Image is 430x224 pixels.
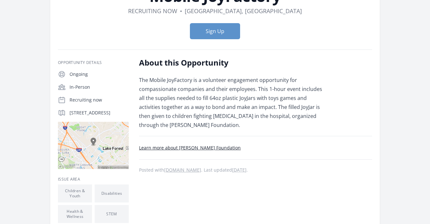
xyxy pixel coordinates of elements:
[70,97,129,103] p: Recruiting now
[139,145,241,151] a: Learn more about [PERSON_NAME] Foundation
[58,205,92,223] li: Health & Wellness
[164,167,201,173] a: [DOMAIN_NAME]
[190,23,240,39] button: Sign Up
[58,122,129,169] img: Map
[139,58,327,68] h2: About this Opportunity
[232,167,247,173] abbr: Thu, Sep 11, 2025 11:25 AM
[95,205,129,223] li: STEM
[185,6,302,15] dd: [GEOGRAPHIC_DATA], [GEOGRAPHIC_DATA]
[58,184,92,202] li: Children & Youth
[139,76,327,130] p: The Mobile JoyFactory is a volunteer engagement opportunity for compassionate companies and their...
[139,167,372,173] p: Posted with . Last updated .
[58,60,129,65] h3: Opportunity Details
[70,84,129,90] p: In-Person
[70,110,129,116] p: [STREET_ADDRESS]
[128,6,177,15] dd: Recruiting now
[70,71,129,77] p: Ongoing
[180,6,182,15] div: •
[95,184,129,202] li: Disabilities
[58,177,129,182] h3: Issue area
